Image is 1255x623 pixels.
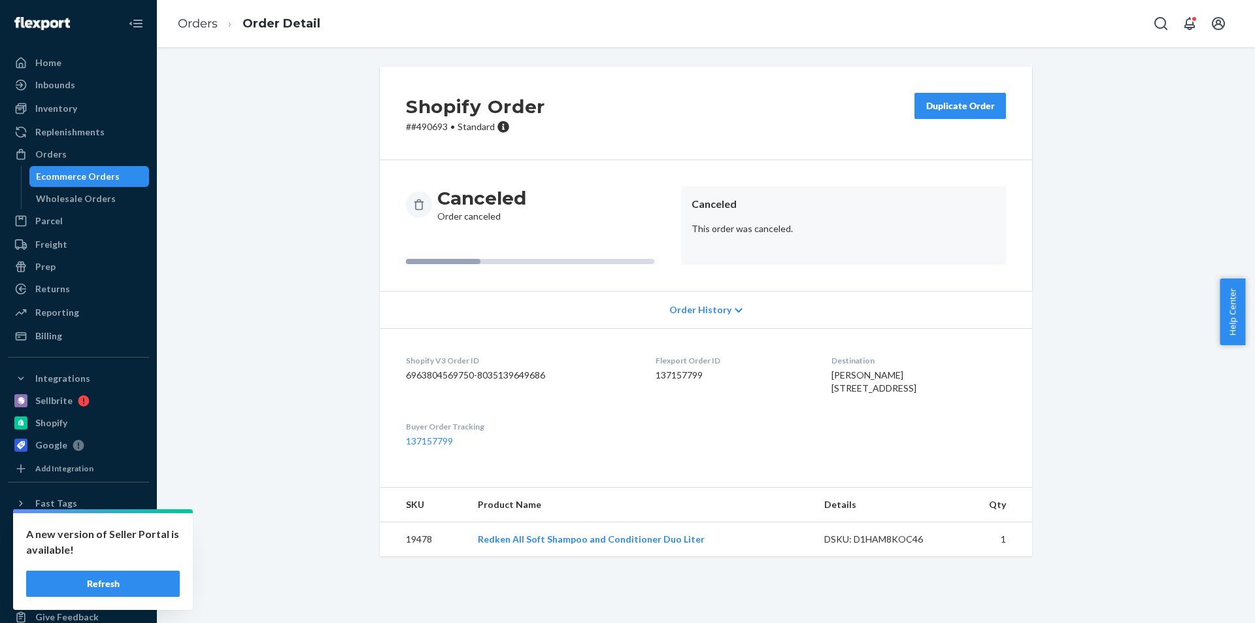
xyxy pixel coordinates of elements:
[35,148,67,161] div: Orders
[35,463,93,474] div: Add Integration
[8,562,149,583] button: Talk to Support
[824,533,947,546] div: DSKU: D1HAM8KOC46
[406,120,545,133] p: # #490693
[406,355,635,366] dt: Shopify V3 Order ID
[926,99,995,112] div: Duplicate Order
[178,16,218,31] a: Orders
[957,488,1032,522] th: Qty
[437,186,526,223] div: Order canceled
[450,121,455,132] span: •
[8,461,149,477] a: Add Integration
[35,306,79,319] div: Reporting
[8,144,149,165] a: Orders
[35,394,73,407] div: Sellbrite
[692,222,996,235] p: This order was canceled.
[35,102,77,115] div: Inventory
[957,522,1032,557] td: 1
[478,533,705,545] a: Redken All Soft Shampoo and Conditioner Duo Liter
[8,302,149,323] a: Reporting
[380,488,467,522] th: SKU
[35,78,75,92] div: Inbounds
[8,210,149,231] a: Parcel
[35,416,67,429] div: Shopify
[8,435,149,456] a: Google
[29,188,150,209] a: Wholesale Orders
[437,186,526,210] h3: Canceled
[1172,584,1242,616] iframe: Opens a widget where you can chat to one of our agents
[36,170,120,183] div: Ecommerce Orders
[831,369,916,394] span: [PERSON_NAME] [STREET_ADDRESS]
[243,16,320,31] a: Order Detail
[8,256,149,277] a: Prep
[26,526,180,558] p: A new version of Seller Portal is available!
[406,435,453,446] a: 137157799
[35,282,70,295] div: Returns
[1205,10,1231,37] button: Open account menu
[8,584,149,605] a: Help Center
[8,98,149,119] a: Inventory
[8,75,149,95] a: Inbounds
[35,372,90,385] div: Integrations
[8,390,149,411] a: Sellbrite
[1148,10,1174,37] button: Open Search Box
[29,166,150,187] a: Ecommerce Orders
[8,493,149,514] button: Fast Tags
[914,93,1006,119] button: Duplicate Order
[458,121,495,132] span: Standard
[36,192,116,205] div: Wholesale Orders
[380,522,467,557] td: 19478
[406,93,545,120] h2: Shopify Order
[26,571,180,597] button: Refresh
[35,126,105,139] div: Replenishments
[669,303,731,316] span: Order History
[406,421,635,432] dt: Buyer Order Tracking
[8,519,149,535] a: Add Fast Tag
[35,439,67,452] div: Google
[167,5,331,43] ol: breadcrumbs
[35,238,67,251] div: Freight
[8,368,149,389] button: Integrations
[8,540,149,561] a: Settings
[35,260,56,273] div: Prep
[406,369,635,382] dd: 6963804569750-8035139649686
[35,214,63,227] div: Parcel
[8,122,149,143] a: Replenishments
[14,17,70,30] img: Flexport logo
[656,369,810,382] dd: 137157799
[35,329,62,343] div: Billing
[35,56,61,69] div: Home
[123,10,149,37] button: Close Navigation
[8,413,149,433] a: Shopify
[1220,278,1245,345] button: Help Center
[8,52,149,73] a: Home
[692,197,996,212] header: Canceled
[656,355,810,366] dt: Flexport Order ID
[8,234,149,255] a: Freight
[831,355,1006,366] dt: Destination
[814,488,958,522] th: Details
[8,278,149,299] a: Returns
[467,488,814,522] th: Product Name
[1177,10,1203,37] button: Open notifications
[35,497,77,510] div: Fast Tags
[8,326,149,346] a: Billing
